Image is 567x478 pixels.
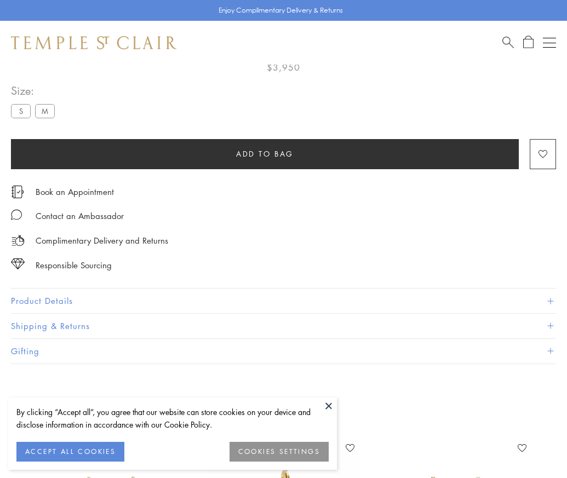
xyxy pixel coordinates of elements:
div: By clicking “Accept all”, you agree that our website can store cookies on your device and disclos... [16,406,329,431]
button: Add to bag [11,139,519,169]
span: $3,950 [267,60,300,74]
span: Add to bag [236,148,294,160]
img: Temple St. Clair [11,36,176,49]
button: Shipping & Returns [11,314,556,338]
label: S [11,104,31,118]
button: Open navigation [543,36,556,49]
a: Book an Appointment [36,186,114,198]
img: icon_delivery.svg [11,234,25,247]
p: Enjoy Complimentary Delivery & Returns [219,5,343,16]
button: COOKIES SETTINGS [230,442,329,462]
a: Open Shopping Bag [523,36,534,49]
p: Complimentary Delivery and Returns [36,234,168,247]
a: Search [502,36,514,49]
button: Product Details [11,289,556,313]
img: MessageIcon-01_2.svg [11,209,22,220]
button: Gifting [11,339,556,364]
span: Size: [11,82,59,100]
img: icon_sourcing.svg [11,258,25,269]
label: M [35,104,55,118]
div: Responsible Sourcing [36,258,112,272]
div: Contact an Ambassador [36,209,124,223]
button: ACCEPT ALL COOKIES [16,442,124,462]
img: icon_appointment.svg [11,186,24,198]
